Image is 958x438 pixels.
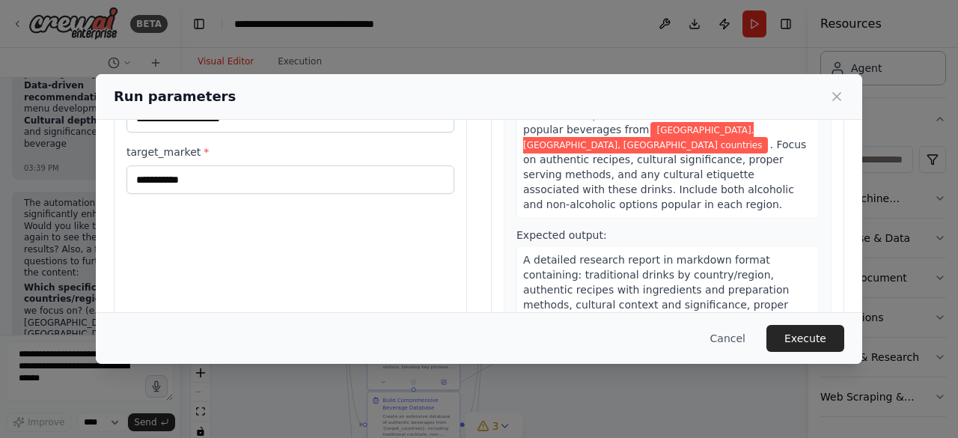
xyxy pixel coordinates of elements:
[766,325,844,352] button: Execute
[523,254,789,341] span: A detailed research report in markdown format containing: traditional drinks by country/region, a...
[126,145,454,159] label: target_market
[114,86,236,107] h2: Run parameters
[523,122,768,153] span: Variable: target_countries
[698,325,757,352] button: Cancel
[516,229,607,241] span: Expected output:
[523,139,806,210] span: . Focus on authentic recipes, cultural significance, proper serving methods, and any cultural eti...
